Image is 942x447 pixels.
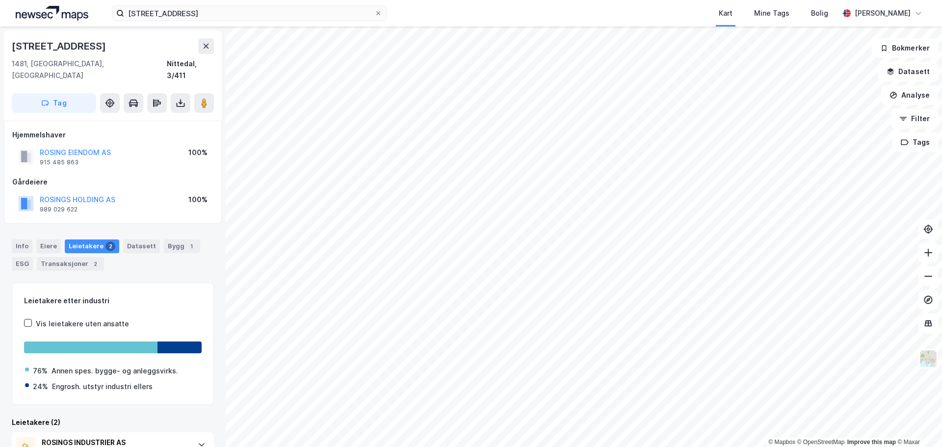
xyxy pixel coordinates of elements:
[105,241,115,251] div: 2
[892,132,938,152] button: Tags
[797,439,845,446] a: OpenStreetMap
[754,7,789,19] div: Mine Tags
[33,365,48,377] div: 76%
[40,158,78,166] div: 915 485 863
[811,7,828,19] div: Bolig
[52,381,153,393] div: Engrosh. utstyr industri ellers
[12,257,33,271] div: ESG
[855,7,911,19] div: [PERSON_NAME]
[33,381,48,393] div: 24%
[40,206,78,213] div: 989 029 622
[768,439,795,446] a: Mapbox
[65,239,119,253] div: Leietakere
[881,85,938,105] button: Analyse
[167,58,214,81] div: Nittedal, 3/411
[186,241,196,251] div: 1
[893,400,942,447] iframe: Chat Widget
[872,38,938,58] button: Bokmerker
[36,318,129,330] div: Vis leietakere uten ansatte
[12,38,108,54] div: [STREET_ADDRESS]
[90,259,100,269] div: 2
[188,147,208,158] div: 100%
[12,58,167,81] div: 1481, [GEOGRAPHIC_DATA], [GEOGRAPHIC_DATA]
[878,62,938,81] button: Datasett
[36,239,61,253] div: Eiere
[12,417,214,428] div: Leietakere (2)
[919,349,938,368] img: Z
[188,194,208,206] div: 100%
[847,439,896,446] a: Improve this map
[12,129,213,141] div: Hjemmelshaver
[16,6,88,21] img: logo.a4113a55bc3d86da70a041830d287a7e.svg
[719,7,733,19] div: Kart
[12,239,32,253] div: Info
[164,239,200,253] div: Bygg
[12,176,213,188] div: Gårdeiere
[891,109,938,129] button: Filter
[12,93,96,113] button: Tag
[52,365,178,377] div: Annen spes. bygge- og anleggsvirks.
[123,239,160,253] div: Datasett
[37,257,104,271] div: Transaksjoner
[24,295,202,307] div: Leietakere etter industri
[124,6,374,21] input: Søk på adresse, matrikkel, gårdeiere, leietakere eller personer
